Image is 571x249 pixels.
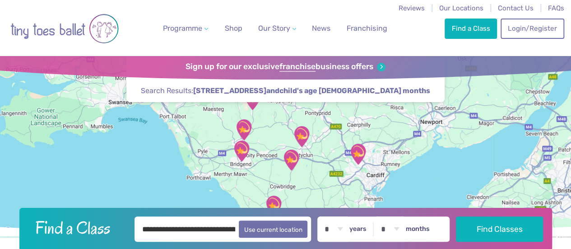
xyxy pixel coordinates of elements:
a: Franchising [343,19,390,38]
img: tiny toes ballet [10,6,119,52]
a: Sign up for our exclusivefranchisebusiness offers [186,62,385,72]
div: Talbot Green Community Centre [290,125,313,148]
a: News [308,19,334,38]
strong: and [193,86,430,95]
div: Llandaff North and Gabalfa Hub [347,143,369,165]
span: child's age [DEMOGRAPHIC_DATA] months [279,86,430,96]
button: Find Classes [456,216,543,242]
strong: franchise [279,62,316,72]
button: Use current location [239,221,308,238]
label: months [406,225,430,233]
a: FAQs [548,4,564,12]
a: Login/Register [501,19,564,38]
span: Programme [163,24,202,33]
span: Franchising [347,24,387,33]
a: Contact Us [498,4,534,12]
a: Our Locations [439,4,483,12]
div: Our Lady & St Illtyd's Church Hall [262,195,285,217]
img: Google [2,225,32,237]
span: News [312,24,330,33]
a: Our Story [255,19,300,38]
span: Shop [225,24,242,33]
div: St. John Training Centre [230,140,253,162]
a: Find a Class [445,19,497,38]
label: years [349,225,367,233]
span: [STREET_ADDRESS] [193,86,266,96]
h2: Find a Class [28,216,128,239]
a: Shop [221,19,246,38]
a: Programme [159,19,212,38]
a: Reviews [399,4,425,12]
div: Ystradowen Village Hall [280,149,302,171]
div: Bryncethin Community Centre [232,118,255,141]
span: Our Story [258,24,290,33]
a: Open this area in Google Maps (opens a new window) [2,225,32,237]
